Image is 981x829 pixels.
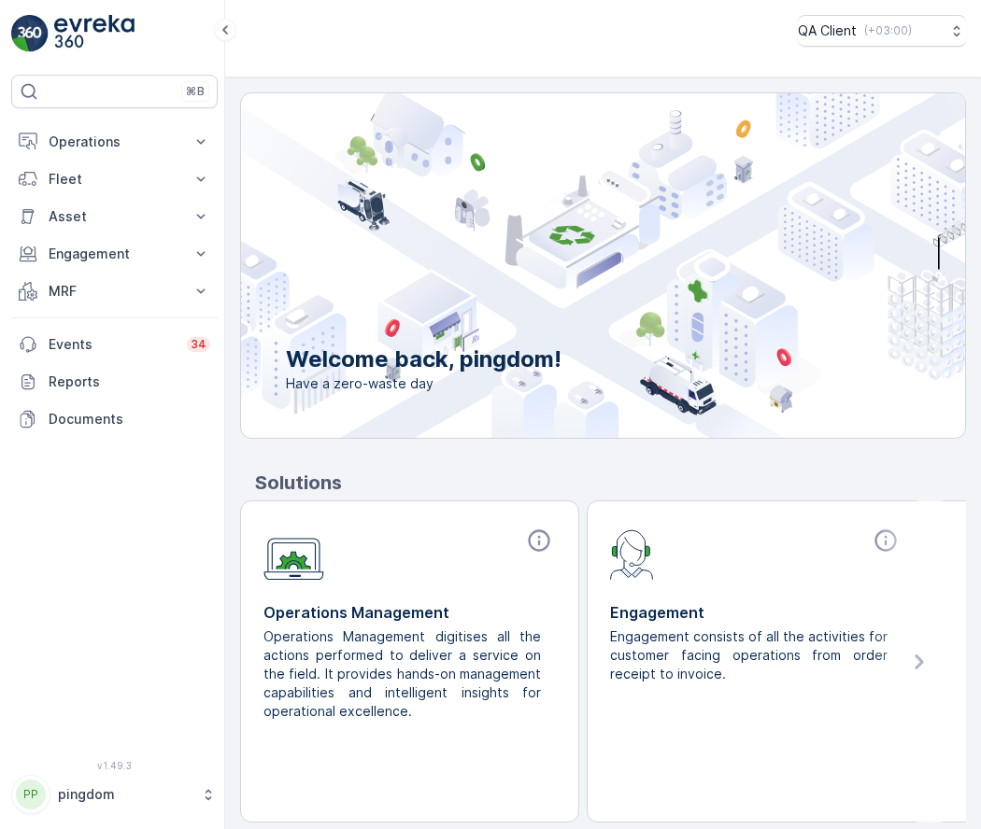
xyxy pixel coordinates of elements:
[864,23,912,38] p: ( +03:00 )
[11,775,218,814] button: PPpingdom
[58,785,192,804] p: pingdom
[263,627,541,721] p: Operations Management digitises all the actions performed to deliver a service on the field. It p...
[286,344,562,374] p: Welcome back, pingdom!
[49,245,180,263] p: Engagement
[11,363,218,400] a: Reports
[11,15,49,52] img: logo
[49,410,210,429] p: Documents
[191,337,206,352] p: 34
[49,372,210,391] p: Reports
[11,161,218,198] button: Fleet
[49,335,176,354] p: Events
[157,93,965,438] img: city illustration
[610,601,903,624] p: Engagement
[798,15,966,47] button: QA Client(+03:00)
[255,469,966,497] p: Solutions
[11,123,218,161] button: Operations
[11,326,218,363] a: Events34
[16,780,46,809] div: PP
[263,527,324,581] img: module-icon
[11,400,218,438] a: Documents
[11,235,218,273] button: Engagement
[11,273,218,310] button: MRF
[286,374,562,393] span: Have a zero-waste day
[610,627,888,683] p: Engagement consists of all the activities for customer facing operations from order receipt to in...
[49,133,180,151] p: Operations
[798,21,857,40] p: QA Client
[610,527,654,580] img: module-icon
[49,170,180,189] p: Fleet
[49,282,180,301] p: MRF
[54,15,135,52] img: logo_light-DOdMpM7g.png
[49,207,180,226] p: Asset
[186,84,205,99] p: ⌘B
[11,760,218,771] span: v 1.49.3
[263,601,556,624] p: Operations Management
[11,198,218,235] button: Asset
